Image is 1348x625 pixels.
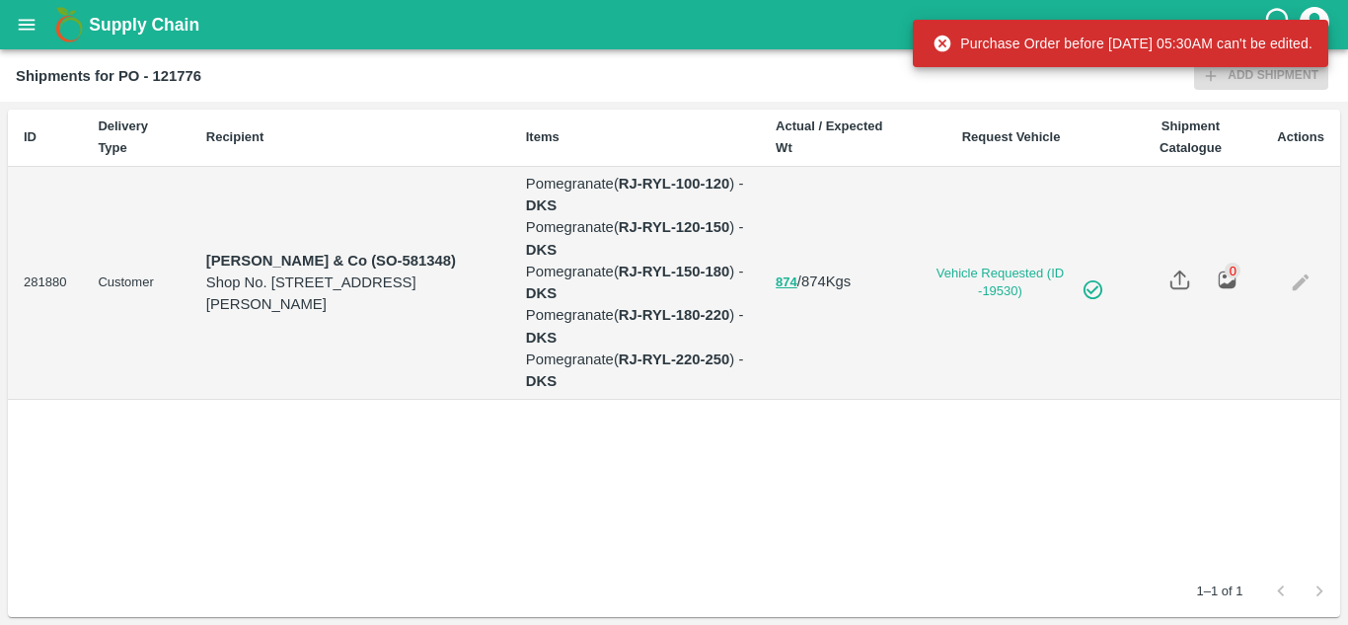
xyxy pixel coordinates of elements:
p: Pomegranate ( ) - [526,216,744,261]
img: share [1169,270,1190,290]
b: Recipient [206,129,264,144]
b: Items [526,129,560,144]
b: RJ-RYL-180-220 [619,307,729,323]
strong: DKS [526,285,557,301]
b: Request Vehicle [962,129,1061,144]
td: Customer [82,167,189,400]
img: preview [1217,270,1237,290]
b: RJ-RYL-220-250 [619,352,729,367]
b: RJ-RYL-120-150 [619,219,729,235]
p: 1–1 of 1 [1196,583,1242,601]
b: Shipments for PO - 121776 [16,68,201,84]
b: RJ-RYL-150-180 [619,264,729,279]
p: / 874 Kgs [776,271,886,293]
strong: DKS [526,242,557,258]
div: account of current user [1297,4,1332,45]
div: 0 [1225,263,1240,278]
p: Pomegranate ( ) - [526,261,744,305]
p: Pomegranate ( ) - [526,304,744,349]
p: Pomegranate ( ) - [526,349,744,393]
strong: DKS [526,373,557,389]
a: Vehicle Requested (ID -19530) [919,265,1104,301]
button: open drawer [4,2,49,47]
p: Pomegranate ( ) - [526,173,744,217]
b: RJ-RYL-100-120 [619,176,729,192]
b: Shipment Catalogue [1160,118,1222,155]
a: Supply Chain [89,11,1262,39]
td: 281880 [8,167,82,400]
button: 874 [776,272,797,294]
b: Delivery Type [98,118,148,155]
strong: DKS [526,330,557,346]
div: Purchase Order before [DATE] 05:30AM can't be edited. [933,26,1312,61]
b: Actual / Expected Wt [776,118,882,155]
b: Actions [1277,129,1324,144]
img: logo [49,5,89,44]
strong: DKS [526,197,557,213]
b: ID [24,129,37,144]
strong: [PERSON_NAME] & Co (SO-581348) [206,253,456,269]
p: Shop No. [STREET_ADDRESS][PERSON_NAME] [206,272,494,316]
div: customer-support [1262,7,1297,42]
b: Supply Chain [89,15,199,35]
